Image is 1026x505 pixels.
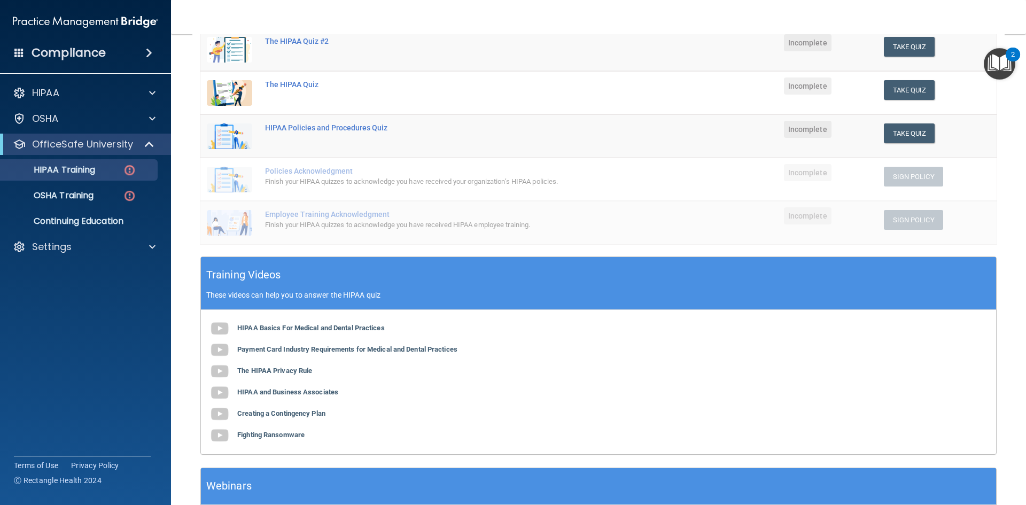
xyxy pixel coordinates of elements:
p: HIPAA [32,87,59,99]
img: gray_youtube_icon.38fcd6cc.png [209,339,230,361]
b: The HIPAA Privacy Rule [237,367,312,375]
img: PMB logo [13,11,158,33]
b: HIPAA Basics For Medical and Dental Practices [237,324,385,332]
a: OSHA [13,112,156,125]
span: Incomplete [784,77,831,95]
p: OfficeSafe University [32,138,133,151]
span: Incomplete [784,121,831,138]
img: danger-circle.6113f641.png [123,164,136,177]
div: Finish your HIPAA quizzes to acknowledge you have received HIPAA employee training. [265,219,647,231]
button: Take Quiz [884,80,935,100]
button: Take Quiz [884,123,935,143]
b: Creating a Contingency Plan [237,409,325,417]
button: Sign Policy [884,210,943,230]
span: Incomplete [784,164,831,181]
b: Payment Card Industry Requirements for Medical and Dental Practices [237,345,457,353]
a: Privacy Policy [71,460,119,471]
h5: Training Videos [206,266,281,284]
p: Settings [32,240,72,253]
a: HIPAA [13,87,156,99]
p: These videos can help you to answer the HIPAA quiz [206,291,991,299]
p: OSHA [32,112,59,125]
p: HIPAA Training [7,165,95,175]
b: HIPAA and Business Associates [237,388,338,396]
button: Open Resource Center, 2 new notifications [984,48,1015,80]
h4: Compliance [32,45,106,60]
div: Finish your HIPAA quizzes to acknowledge you have received your organization’s HIPAA policies. [265,175,647,188]
p: OSHA Training [7,190,94,201]
div: HIPAA Policies and Procedures Quiz [265,123,647,132]
b: Fighting Ransomware [237,431,305,439]
button: Take Quiz [884,37,935,57]
div: Employee Training Acknowledgment [265,210,647,219]
img: danger-circle.6113f641.png [123,189,136,203]
h5: Webinars [206,477,252,495]
div: The HIPAA Quiz #2 [265,37,647,45]
span: Ⓒ Rectangle Health 2024 [14,475,102,486]
img: gray_youtube_icon.38fcd6cc.png [209,318,230,339]
img: gray_youtube_icon.38fcd6cc.png [209,403,230,425]
div: 2 [1011,55,1015,68]
a: OfficeSafe University [13,138,155,151]
span: Incomplete [784,34,831,51]
button: Sign Policy [884,167,943,187]
div: Policies Acknowledgment [265,167,647,175]
a: Settings [13,240,156,253]
img: gray_youtube_icon.38fcd6cc.png [209,425,230,446]
p: Continuing Education [7,216,153,227]
a: Terms of Use [14,460,58,471]
div: The HIPAA Quiz [265,80,647,89]
img: gray_youtube_icon.38fcd6cc.png [209,382,230,403]
img: gray_youtube_icon.38fcd6cc.png [209,361,230,382]
span: Incomplete [784,207,831,224]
